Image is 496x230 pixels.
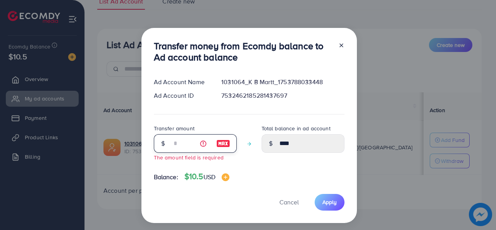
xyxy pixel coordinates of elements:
h3: Transfer money from Ecomdy balance to Ad account balance [154,40,332,63]
div: Ad Account ID [148,91,215,100]
label: Transfer amount [154,125,195,132]
div: 7532462185281437697 [215,91,350,100]
img: image [216,139,230,148]
span: Apply [322,198,337,206]
button: Apply [315,194,344,211]
button: Cancel [270,194,308,211]
span: Cancel [279,198,299,206]
div: 1031064_K B Martt_1753788033448 [215,78,350,86]
div: Ad Account Name [148,78,215,86]
img: image [222,173,229,181]
h4: $10.5 [184,172,229,182]
span: USD [203,173,215,181]
label: Total balance in ad account [262,125,331,132]
span: Balance: [154,173,178,182]
small: The amount field is required [154,154,224,161]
